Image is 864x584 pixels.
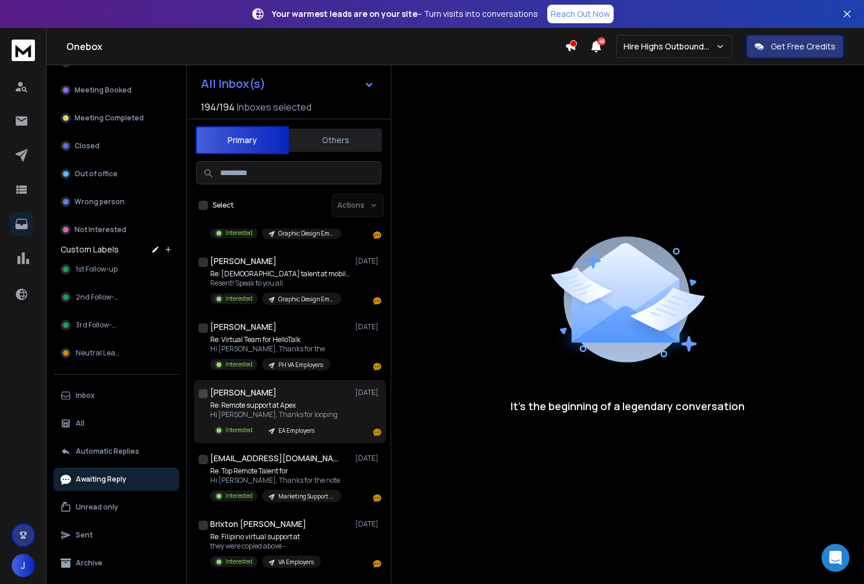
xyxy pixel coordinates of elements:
[54,134,179,158] button: Closed
[210,255,277,267] h1: [PERSON_NAME]
[225,294,253,303] p: Interested
[54,79,179,102] button: Meeting Booked
[355,519,381,529] p: [DATE]
[54,412,179,435] button: All
[821,544,849,572] div: Open Intercom Messenger
[75,197,125,206] p: Wrong person
[225,229,253,237] p: Interested
[624,41,716,52] p: Hire Highs Outbound Engine
[272,8,417,19] strong: Your warmest leads are on your site
[210,532,321,542] p: Re: Filipino virtual support at
[75,86,132,95] p: Meeting Booked
[210,401,338,410] p: Re: Remote support at Apex
[61,244,119,255] h3: Custom Labels
[210,476,341,485] p: Hi [PERSON_NAME], Thanks for the note
[210,279,350,288] p: Resent! Speak to you all
[54,190,179,213] button: Wrong person
[196,126,289,154] button: Primary
[210,467,341,476] p: Re: Top Remote Talent for
[201,78,265,90] h1: All Inbox(s)
[12,40,35,61] img: logo
[746,35,844,58] button: Get Free Credits
[54,524,179,547] button: Sent
[210,269,350,279] p: Re: [DEMOGRAPHIC_DATA] talent at mobilads?
[210,518,306,530] h1: Brixton [PERSON_NAME]
[76,447,139,456] p: Automatic Replies
[54,341,179,365] button: Neutral Leads
[237,100,311,114] h3: Inboxes selected
[54,468,179,491] button: Awaiting Reply
[210,321,277,333] h1: [PERSON_NAME]
[54,106,179,130] button: Meeting Completed
[278,492,334,501] p: Marketing Support - PH VA Employers
[76,475,126,484] p: Awaiting Reply
[75,169,118,179] p: Out of office
[355,388,381,397] p: [DATE]
[210,453,338,464] h1: [EMAIL_ADDRESS][DOMAIN_NAME]
[54,496,179,519] button: Unread only
[76,391,95,400] p: Inbox
[597,37,605,45] span: 46
[76,348,123,358] span: Neutral Leads
[547,5,614,23] a: Reach Out Now
[54,384,179,407] button: Inbox
[75,141,100,151] p: Closed
[771,41,835,52] p: Get Free Credits
[76,265,118,274] span: 1st Follow-up
[12,554,35,577] button: J
[278,361,323,369] p: PH VA Employers
[54,286,179,309] button: 2nd Follow-up
[54,314,179,337] button: 3rd Follow-up
[278,295,334,304] p: Graphic Design Employers
[76,321,121,330] span: 3rd Follow-up
[210,542,321,551] p: they were copied above -
[54,258,179,281] button: 1st Follow-up
[201,100,235,114] span: 194 / 194
[213,201,233,210] label: Select
[289,127,382,153] button: Others
[355,257,381,266] p: [DATE]
[225,492,253,500] p: Interested
[210,410,338,419] p: Hi [PERSON_NAME], Thanks for looping
[210,335,330,344] p: Re: Virtual Team for HelloTalk
[225,557,253,566] p: Interested
[355,454,381,463] p: [DATE]
[210,344,330,354] p: Hi [PERSON_NAME], Thanks for the
[54,551,179,575] button: Archive
[272,8,538,20] p: – Turn visits into conversations
[66,40,565,54] h1: Onebox
[192,72,384,95] button: All Inbox(s)
[225,426,253,435] p: Interested
[76,293,123,302] span: 2nd Follow-up
[551,8,610,20] p: Reach Out Now
[54,162,179,186] button: Out of office
[76,503,118,512] p: Unread only
[76,558,102,568] p: Archive
[278,558,314,567] p: VA Employers
[54,218,179,241] button: Not Interested
[75,225,126,234] p: Not Interested
[75,113,144,123] p: Meeting Completed
[76,419,84,428] p: All
[355,322,381,332] p: [DATE]
[225,360,253,369] p: Interested
[511,398,745,414] p: It’s the beginning of a legendary conversation
[76,530,93,540] p: Sent
[54,440,179,463] button: Automatic Replies
[278,229,334,238] p: Graphic Design Employers
[210,387,277,398] h1: [PERSON_NAME]
[278,426,314,435] p: EA Employers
